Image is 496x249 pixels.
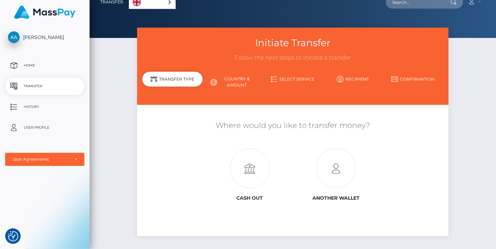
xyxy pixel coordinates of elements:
div: Transfer Type [142,72,203,87]
a: Confirmation [383,73,443,85]
button: User Agreements [5,153,84,166]
h6: Another wallet [298,195,374,201]
h5: Where would you like to transfer money? [142,120,443,131]
h6: Cash out [211,195,288,201]
a: Transfer [5,78,84,95]
button: Consent Preferences [8,231,18,241]
p: User Profile [8,122,82,133]
h3: Initiate Transfer [142,36,443,50]
img: MassPay [14,6,75,19]
p: History [8,102,82,112]
p: Transfer [8,81,82,91]
h3: Follow the next steps to initiate a transfer [142,54,443,62]
a: Select Service [263,73,323,85]
img: Revisit consent button [8,231,18,241]
a: History [5,98,84,116]
a: User Profile [5,119,84,136]
div: User Agreements [13,157,69,162]
a: Country & Amount [203,73,263,91]
p: Home [8,60,82,71]
a: Recipient [323,73,383,85]
span: [PERSON_NAME] [5,34,84,40]
a: Home [5,57,84,74]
